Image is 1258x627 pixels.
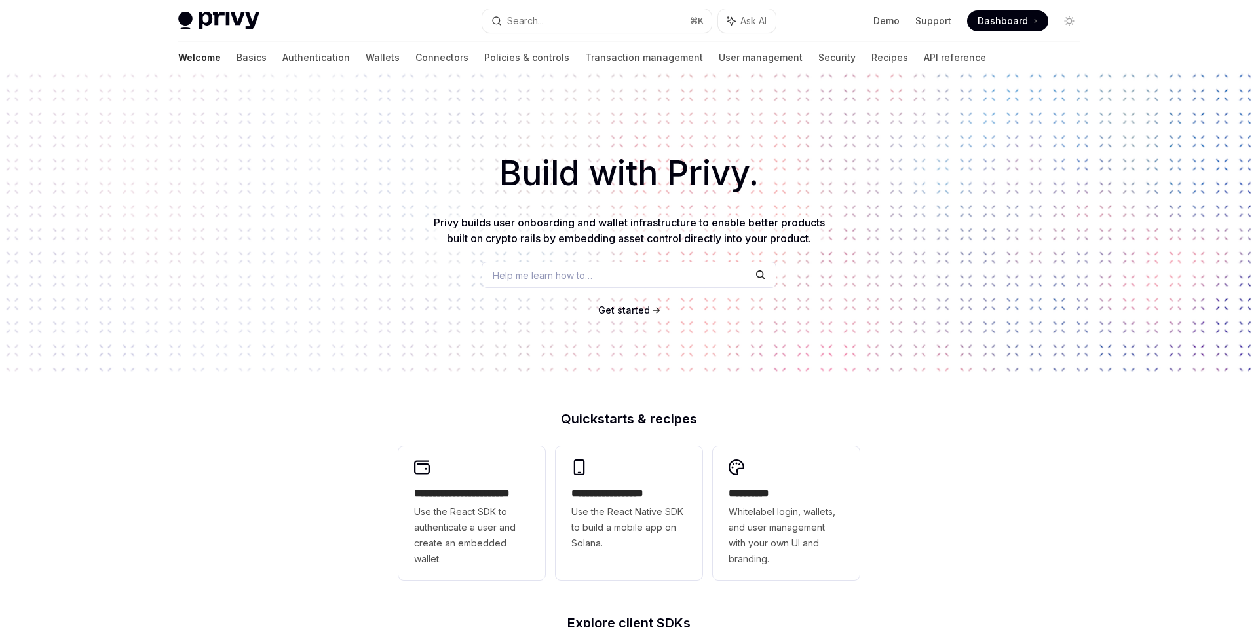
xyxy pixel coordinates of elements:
button: Toggle dark mode [1059,10,1080,31]
a: Authentication [282,42,350,73]
button: Ask AI [718,9,776,33]
a: API reference [924,42,986,73]
a: Get started [598,304,650,317]
h2: Quickstarts & recipes [398,412,860,425]
a: Security [818,42,856,73]
span: Use the React Native SDK to build a mobile app on Solana. [571,504,687,551]
a: Transaction management [585,42,703,73]
span: Help me learn how to… [493,268,592,282]
a: Welcome [178,42,221,73]
span: Dashboard [978,14,1028,27]
a: Recipes [871,42,908,73]
img: light logo [178,12,259,30]
a: Wallets [366,42,400,73]
a: **** **** **** ***Use the React Native SDK to build a mobile app on Solana. [556,446,702,580]
span: ⌘ K [690,16,704,26]
a: Demo [873,14,900,27]
div: Search... [507,13,544,29]
a: Connectors [415,42,468,73]
a: Basics [237,42,267,73]
button: Search...⌘K [482,9,712,33]
span: Get started [598,304,650,315]
a: Policies & controls [484,42,569,73]
span: Whitelabel login, wallets, and user management with your own UI and branding. [729,504,844,567]
a: **** *****Whitelabel login, wallets, and user management with your own UI and branding. [713,446,860,580]
span: Use the React SDK to authenticate a user and create an embedded wallet. [414,504,529,567]
span: Ask AI [740,14,767,27]
h1: Build with Privy. [21,148,1237,199]
a: Dashboard [967,10,1048,31]
a: Support [915,14,951,27]
a: User management [719,42,803,73]
span: Privy builds user onboarding and wallet infrastructure to enable better products built on crypto ... [434,216,825,245]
